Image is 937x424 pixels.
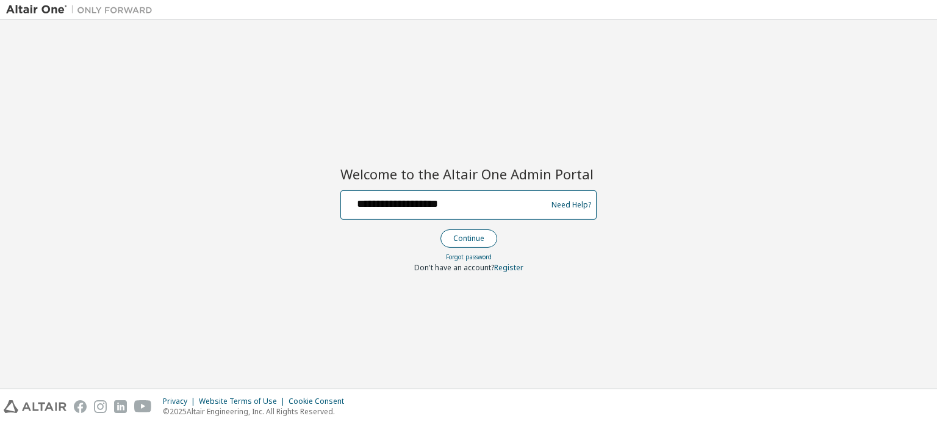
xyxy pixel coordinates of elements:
a: Forgot password [446,253,492,261]
div: Website Terms of Use [199,397,289,406]
div: Privacy [163,397,199,406]
img: altair_logo.svg [4,400,66,413]
span: Don't have an account? [414,262,494,273]
img: linkedin.svg [114,400,127,413]
h2: Welcome to the Altair One Admin Portal [340,165,597,182]
a: Need Help? [551,204,591,205]
a: Register [494,262,523,273]
img: instagram.svg [94,400,107,413]
img: youtube.svg [134,400,152,413]
img: facebook.svg [74,400,87,413]
img: Altair One [6,4,159,16]
button: Continue [440,229,497,248]
div: Cookie Consent [289,397,351,406]
p: © 2025 Altair Engineering, Inc. All Rights Reserved. [163,406,351,417]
